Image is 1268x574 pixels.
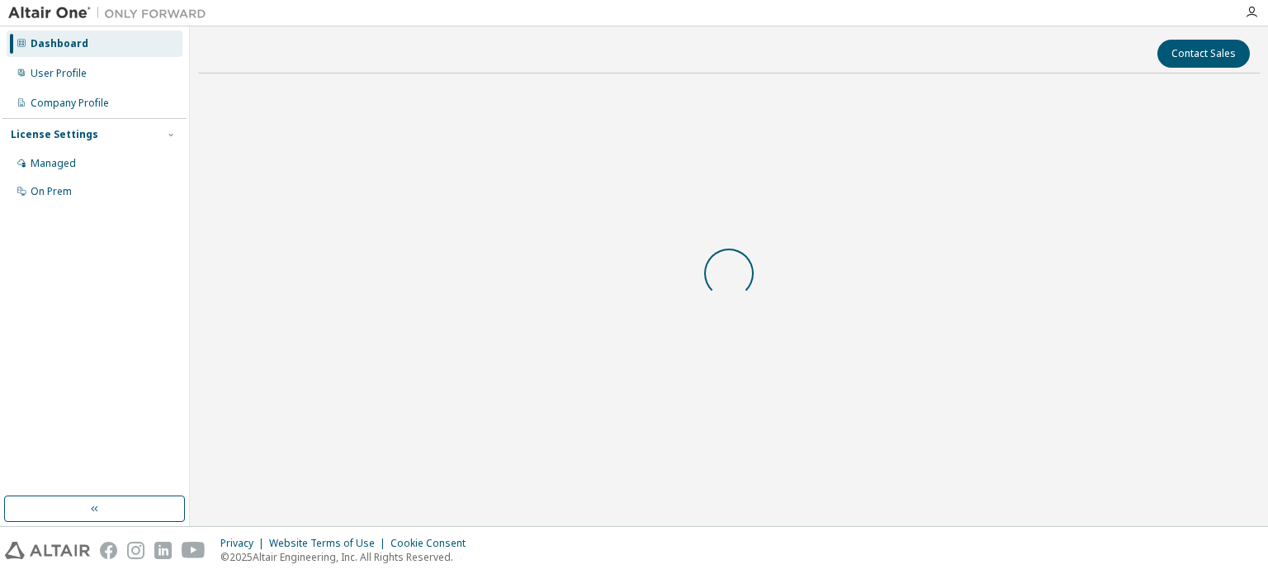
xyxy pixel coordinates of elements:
[390,537,475,550] div: Cookie Consent
[11,128,98,141] div: License Settings
[31,157,76,170] div: Managed
[31,67,87,80] div: User Profile
[154,542,172,559] img: linkedin.svg
[8,5,215,21] img: Altair One
[5,542,90,559] img: altair_logo.svg
[31,185,72,198] div: On Prem
[220,537,269,550] div: Privacy
[31,97,109,110] div: Company Profile
[100,542,117,559] img: facebook.svg
[127,542,144,559] img: instagram.svg
[269,537,390,550] div: Website Terms of Use
[220,550,475,564] p: © 2025 Altair Engineering, Inc. All Rights Reserved.
[182,542,206,559] img: youtube.svg
[31,37,88,50] div: Dashboard
[1157,40,1250,68] button: Contact Sales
